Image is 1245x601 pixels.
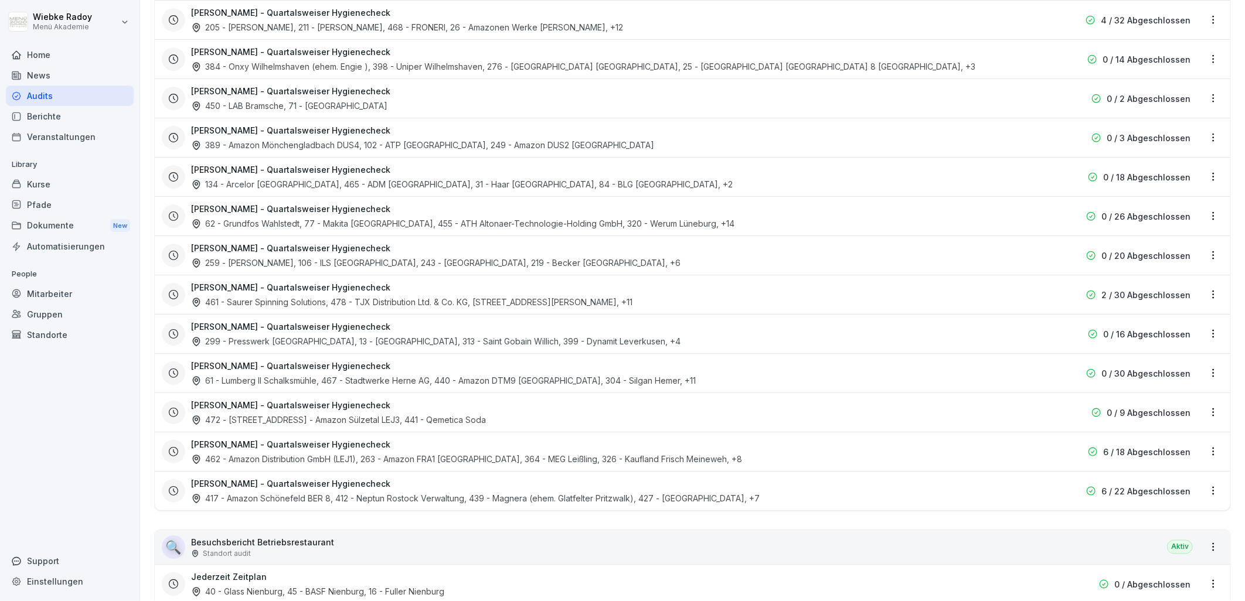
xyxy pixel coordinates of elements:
a: Home [6,45,134,65]
div: 384 - Onxy Wilhelmshaven (ehem. Engie ), 398 - Uniper Wilhelmshaven, 276 - [GEOGRAPHIC_DATA] [GEO... [191,60,975,73]
h3: [PERSON_NAME] - Quartalsweiser Hygienecheck [191,399,390,411]
p: 0 / Abgeschlossen [1114,578,1190,590]
a: Veranstaltungen [6,127,134,147]
h3: [PERSON_NAME] - Quartalsweiser Hygienecheck [191,242,390,254]
p: 0 / 16 Abgeschlossen [1103,328,1190,340]
p: 0 / 26 Abgeschlossen [1101,210,1190,223]
div: 389 - Amazon Mönchengladbach DUS4, 102 - ATP [GEOGRAPHIC_DATA], 249 - Amazon DUS2 [GEOGRAPHIC_DATA] [191,139,654,151]
div: 462 - Amazon Distribution GmbH (LEJ1), 263 - Amazon FRA1 [GEOGRAPHIC_DATA], 364 - MEG Leißling, 3... [191,453,742,465]
h3: [PERSON_NAME] - Quartalsweiser Hygienecheck [191,124,390,136]
h3: Jederzeit Zeitplan [191,571,267,583]
p: 0 / 20 Abgeschlossen [1101,250,1190,262]
p: 0 / 14 Abgeschlossen [1103,53,1190,66]
div: 62 - Grundfos Wahlstedt, 77 - Makita [GEOGRAPHIC_DATA], 455 - ATH Altonaer-Technologie-Holding Gm... [191,217,734,230]
p: Library [6,155,134,174]
div: 61 - Lumberg II Schalksmühle, 467 - Stadtwerke Herne AG, 440 - Amazon DTM9 [GEOGRAPHIC_DATA], 304... [191,374,696,387]
p: Wiebke Radoy [33,12,92,22]
p: 0 / 3 Abgeschlossen [1107,132,1190,144]
h3: [PERSON_NAME] - Quartalsweiser Hygienecheck [191,281,390,293]
h3: [PERSON_NAME] - Quartalsweiser Hygienecheck [191,320,390,333]
p: 0 / 2 Abgeschlossen [1107,93,1190,105]
h3: [PERSON_NAME] - Quartalsweiser Hygienecheck [191,203,390,215]
a: News [6,65,134,86]
div: 450 - LAB Bramsche, 71 - [GEOGRAPHIC_DATA] [191,100,387,112]
div: 472 - [STREET_ADDRESS] - Amazon Sülzetal LEJ3, 441 - Qemetica Soda [191,414,486,426]
p: Standort audit [203,548,251,559]
div: 205 - [PERSON_NAME], 211 - [PERSON_NAME], 468 - FRONERI, 26 - Amazonen Werke [PERSON_NAME] , +12 [191,21,623,33]
div: Aktiv [1167,540,1193,554]
p: 4 / 32 Abgeschlossen [1101,14,1190,26]
div: 461 - Saurer Spinning Solutions, 478 - TJX Distribution Ltd. & Co. KG, [STREET_ADDRESS][PERSON_NA... [191,296,632,308]
p: 2 / 30 Abgeschlossen [1101,289,1190,301]
div: 🔍 [162,535,185,559]
div: New [110,219,130,233]
h3: [PERSON_NAME] - Quartalsweiser Hygienecheck [191,360,390,372]
div: Dokumente [6,215,134,237]
div: 299 - Presswerk [GEOGRAPHIC_DATA], 13 - [GEOGRAPHIC_DATA], 313 - Saint Gobain Willich, 399 - Dyna... [191,335,681,347]
a: Berichte [6,106,134,127]
a: Pfade [6,194,134,215]
h3: [PERSON_NAME] - Quartalsweiser Hygienecheck [191,85,390,97]
a: Audits [6,86,134,106]
a: Mitarbeiter [6,284,134,304]
h3: [PERSON_NAME] - Quartalsweiser Hygienecheck [191,163,390,176]
a: Einstellungen [6,571,134,592]
a: Standorte [6,325,134,345]
p: People [6,265,134,284]
p: 6 / 22 Abgeschlossen [1101,485,1190,497]
div: 40 - Glass Nienburg, 45 - BASF Nienburg, 16 - Fuller Nienburg [191,585,444,597]
div: 259 - [PERSON_NAME], 106 - ILS [GEOGRAPHIC_DATA], 243 - [GEOGRAPHIC_DATA], 219 - Becker [GEOGRAPH... [191,257,681,269]
div: 134 - Arcelor [GEOGRAPHIC_DATA], 465 - ADM [GEOGRAPHIC_DATA], 31 - Haar [GEOGRAPHIC_DATA], 84 - B... [191,178,733,190]
h3: [PERSON_NAME] - Quartalsweiser Hygienecheck [191,6,390,19]
p: 0 / 9 Abgeschlossen [1107,407,1190,419]
a: Automatisierungen [6,236,134,257]
a: DokumenteNew [6,215,134,237]
h3: [PERSON_NAME] - Quartalsweiser Hygienecheck [191,477,390,490]
h3: [PERSON_NAME] - Quartalsweiser Hygienecheck [191,46,390,58]
div: Support [6,551,134,571]
p: 0 / 30 Abgeschlossen [1101,367,1190,380]
p: 6 / 18 Abgeschlossen [1103,446,1190,458]
a: Gruppen [6,304,134,325]
h3: [PERSON_NAME] - Quartalsweiser Hygienecheck [191,438,390,450]
p: 0 / 18 Abgeschlossen [1103,171,1190,183]
p: Besuchsbericht Betriebsrestaurant [191,536,334,548]
p: Menü Akademie [33,23,92,31]
a: Kurse [6,174,134,194]
div: 417 - Amazon Schönefeld BER 8, 412 - Neptun Rostock Verwaltung, 439 - Magnera (ehem. Glatfelter P... [191,492,760,504]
